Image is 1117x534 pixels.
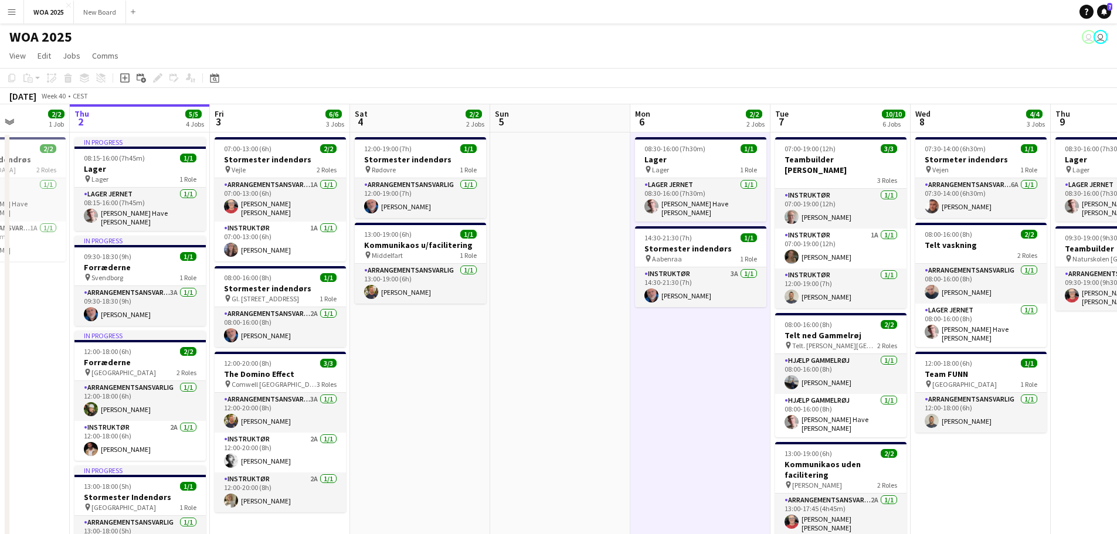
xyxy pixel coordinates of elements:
span: 1 Role [179,273,196,282]
div: 6 Jobs [882,120,905,128]
span: 2 Roles [1017,251,1037,260]
span: Vejen [932,165,949,174]
h3: Team FUNN [915,369,1047,379]
span: 2/2 [48,110,64,118]
span: Comms [92,50,118,61]
span: 08:30-16:00 (7h30m) [644,144,705,153]
div: 4 Jobs [186,120,204,128]
app-card-role: Hjælp Gammelrøj1/108:00-16:00 (8h)[PERSON_NAME] Have [PERSON_NAME] [PERSON_NAME] [775,394,906,437]
app-job-card: 07:00-13:00 (6h)2/2Stormester indendørs Vejle2 RolesArrangementsansvarlig1A1/107:00-13:00 (6h)[PE... [215,137,346,261]
span: 1 Role [740,254,757,263]
span: 1 Role [1020,380,1037,389]
a: Edit [33,48,56,63]
app-card-role: Instruktør1/112:00-19:00 (7h)[PERSON_NAME] [775,268,906,308]
app-job-card: 13:00-19:00 (6h)1/1Kommunikaos u/facilitering Middelfart1 RoleArrangementsansvarlig1/113:00-19:00... [355,223,486,304]
span: Rødovre [372,165,396,174]
span: Sun [495,108,509,119]
div: 12:00-18:00 (6h)1/1Team FUNN [GEOGRAPHIC_DATA]1 RoleArrangementsansvarlig1/112:00-18:00 (6h)[PERS... [915,352,1047,433]
h3: Stormester indendørs [215,154,346,165]
span: Aabenraa [652,254,682,263]
span: 12:00-18:00 (6h) [84,347,131,356]
div: 08:00-16:00 (8h)2/2Telt ned Gammelrøj Telt. [PERSON_NAME][GEOGRAPHIC_DATA]2 RolesHjælp Gammelrøj1... [775,313,906,437]
span: 1/1 [741,144,757,153]
app-card-role: Arrangementsansvarlig1A1/107:00-13:00 (6h)[PERSON_NAME] [PERSON_NAME] [215,178,346,222]
span: Tue [775,108,789,119]
div: [DATE] [9,90,36,102]
span: 6 [633,115,650,128]
app-job-card: In progress12:00-18:00 (6h)2/2Forræderne [GEOGRAPHIC_DATA]2 RolesArrangementsansvarlig1/112:00-18... [74,331,206,461]
span: 4 [353,115,368,128]
span: 14:30-21:30 (7h) [644,233,692,242]
app-job-card: 14:30-21:30 (7h)1/1Stormester indendørs Aabenraa1 RoleInstruktør3A1/114:30-21:30 (7h)[PERSON_NAME] [635,226,766,307]
app-job-card: 12:00-19:00 (7h)1/1Stormester indendørs Rødovre1 RoleArrangementsansvarlig1/112:00-19:00 (7h)[PER... [355,137,486,218]
span: 10/10 [882,110,905,118]
span: 2 Roles [317,165,337,174]
div: In progress [74,137,206,147]
span: 13:00-18:00 (5h) [84,482,131,491]
app-card-role: Instruktør1A1/107:00-19:00 (12h)[PERSON_NAME] [775,229,906,268]
span: Thu [74,108,89,119]
span: Mon [635,108,650,119]
span: 08:00-16:00 (8h) [224,273,271,282]
span: 7 [1107,3,1112,11]
span: 9 [1054,115,1070,128]
span: Vejle [232,165,246,174]
app-job-card: In progress09:30-18:30 (9h)1/1Forræderne Svendborg1 RoleArrangementsansvarlig3A1/109:30-18:30 (9h... [74,236,206,326]
div: In progress [74,465,206,475]
app-job-card: 08:00-16:00 (8h)2/2Telt vaskning2 RolesArrangementsansvarlig1/108:00-16:00 (8h)[PERSON_NAME]Lager... [915,223,1047,347]
div: 12:00-20:00 (8h)3/3The Domino Effect Comwell [GEOGRAPHIC_DATA]3 RolesArrangementsansvarlig3A1/112... [215,352,346,512]
app-card-role: Arrangementsansvarlig3A1/109:30-18:30 (9h)[PERSON_NAME] [74,286,206,326]
div: 08:30-16:00 (7h30m)1/1Lager Lager1 RoleLager Jernet1/108:30-16:00 (7h30m)[PERSON_NAME] Have [PERS... [635,137,766,222]
h3: Stormester indendørs [355,154,486,165]
button: WOA 2025 [24,1,74,23]
a: 7 [1097,5,1111,19]
span: 2/2 [466,110,482,118]
app-card-role: Instruktør2A1/112:00-18:00 (6h)[PERSON_NAME] [74,421,206,461]
app-card-role: Arrangementsansvarlig1/108:00-16:00 (8h)[PERSON_NAME] [915,264,1047,304]
span: 1 Role [1020,165,1037,174]
span: 1 Role [460,251,477,260]
h3: Stormester Indendørs [74,492,206,502]
span: 2/2 [40,144,56,153]
span: 1/1 [1021,359,1037,368]
app-card-role: Arrangementsansvarlig1/113:00-19:00 (6h)[PERSON_NAME] [355,264,486,304]
span: Lager [1072,165,1089,174]
div: In progress [74,331,206,340]
span: 07:00-13:00 (6h) [224,144,271,153]
span: 7 [773,115,789,128]
span: 2/2 [180,347,196,356]
span: 08:00-16:00 (8h) [785,320,832,329]
span: Comwell [GEOGRAPHIC_DATA] [232,380,317,389]
span: 1/1 [460,144,477,153]
app-card-role: Instruktør2A1/112:00-20:00 (8h)[PERSON_NAME] [215,433,346,472]
app-user-avatar: René Sandager [1094,30,1108,44]
h3: Teambuilder [PERSON_NAME] [775,154,906,175]
h3: Lager [74,164,206,174]
span: 3 Roles [317,380,337,389]
app-card-role: Arrangementsansvarlig2A1/108:00-16:00 (8h)[PERSON_NAME] [215,307,346,347]
div: CEST [73,91,88,100]
app-job-card: In progress08:15-16:00 (7h45m)1/1Lager Lager1 RoleLager Jernet1/108:15-16:00 (7h45m)[PERSON_NAME]... [74,137,206,231]
span: Lager [91,175,108,183]
app-card-role: Arrangementsansvarlig6A1/107:30-14:00 (6h30m)[PERSON_NAME] [915,178,1047,218]
span: 1 Role [740,165,757,174]
app-card-role: Lager Jernet1/108:15-16:00 (7h45m)[PERSON_NAME] Have [PERSON_NAME] [PERSON_NAME] [74,188,206,231]
div: 3 Jobs [1027,120,1045,128]
span: 1/1 [180,482,196,491]
span: 2 Roles [36,165,56,174]
span: 5 [493,115,509,128]
div: 08:00-16:00 (8h)1/1Stormester indendørs Gl. [STREET_ADDRESS]1 RoleArrangementsansvarlig2A1/108:00... [215,266,346,347]
app-card-role: Lager Jernet1/108:30-16:00 (7h30m)[PERSON_NAME] Have [PERSON_NAME] [PERSON_NAME] [635,178,766,222]
h3: The Domino Effect [215,369,346,379]
span: 2 [73,115,89,128]
span: 1 Role [179,503,196,512]
span: Gl. [STREET_ADDRESS] [232,294,299,303]
h3: Forræderne [74,262,206,273]
app-card-role: Arrangementsansvarlig1/112:00-18:00 (6h)[PERSON_NAME] [74,381,206,421]
div: 1 Job [49,120,64,128]
span: 13:00-19:00 (6h) [785,449,832,458]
